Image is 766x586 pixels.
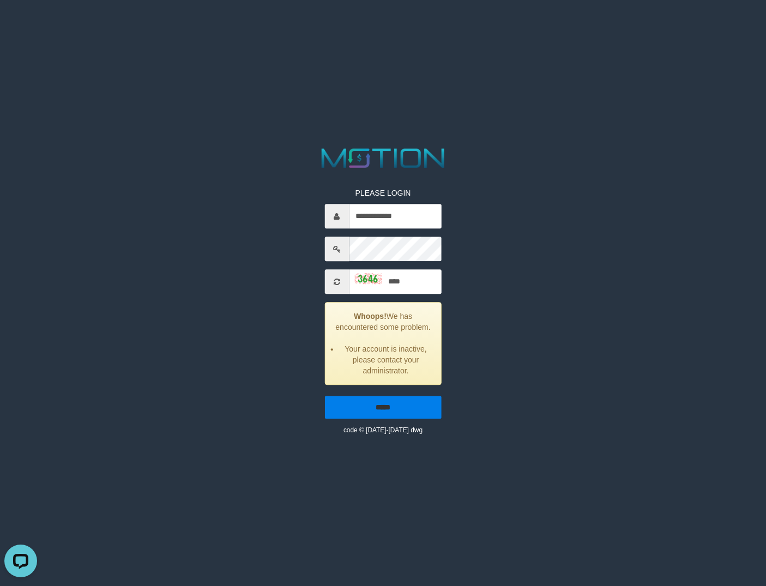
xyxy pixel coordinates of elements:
[324,188,441,199] p: PLEASE LOGIN
[4,4,37,37] button: Open LiveChat chat widget
[354,312,387,321] strong: Whoops!
[339,344,432,377] li: Your account is inactive, please contact your administrator.
[316,145,450,171] img: MOTION_logo.png
[343,427,423,434] small: code © [DATE]-[DATE] dwg
[324,303,441,385] div: We has encountered some problem.
[354,273,382,284] img: captcha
